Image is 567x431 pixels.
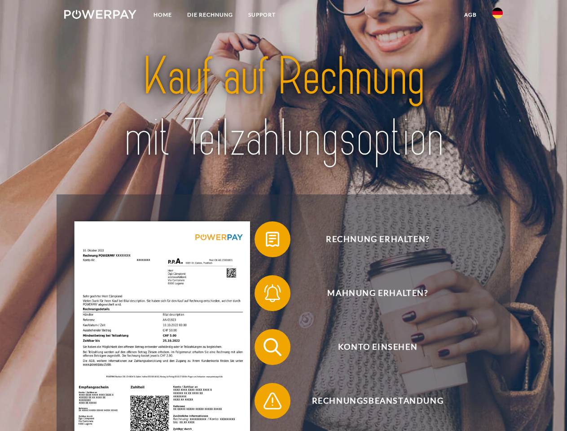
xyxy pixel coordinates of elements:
img: title-powerpay_de.svg [86,43,481,172]
a: SUPPORT [241,7,283,23]
img: qb_search.svg [261,336,284,358]
span: Mahnung erhalten? [268,275,488,311]
button: Konto einsehen [255,329,488,365]
a: DIE RECHNUNG [180,7,241,23]
button: Rechnungsbeanstandung [255,383,488,419]
img: logo-powerpay-white.svg [64,10,136,19]
img: de [492,8,503,18]
img: qb_bill.svg [261,228,284,251]
img: qb_bell.svg [261,282,284,304]
img: qb_warning.svg [261,390,284,412]
span: Rechnung erhalten? [268,221,488,257]
span: Konto einsehen [268,329,488,365]
a: agb [457,7,484,23]
a: Home [146,7,180,23]
button: Mahnung erhalten? [255,275,488,311]
button: Rechnung erhalten? [255,221,488,257]
span: Rechnungsbeanstandung [268,383,488,419]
